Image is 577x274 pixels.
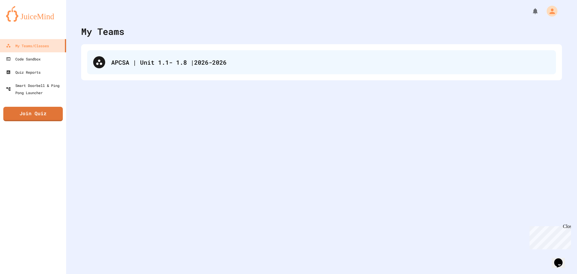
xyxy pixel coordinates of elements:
div: My Teams/Classes [6,42,49,49]
iframe: chat widget [552,250,571,268]
div: APCSA | Unit 1.1- 1.8 |2026-2026 [87,50,556,74]
div: My Notifications [521,6,540,16]
div: APCSA | Unit 1.1- 1.8 |2026-2026 [111,58,550,67]
div: Quiz Reports [6,69,41,76]
iframe: chat widget [527,224,571,249]
a: Join Quiz [3,107,63,121]
div: Code Sandbox [6,55,41,63]
div: My Account [540,4,559,18]
div: My Teams [81,25,124,38]
div: Smart Doorbell & Ping Pong Launcher [6,82,64,96]
img: logo-orange.svg [6,6,60,22]
div: Chat with us now!Close [2,2,41,38]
